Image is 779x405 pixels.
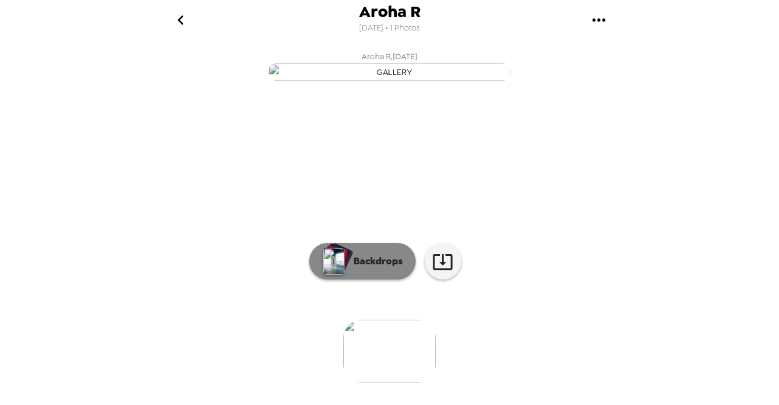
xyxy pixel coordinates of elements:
[362,49,417,63] span: Aroha R , [DATE]
[309,243,416,280] button: Backdrops
[348,254,403,269] p: Backdrops
[359,4,421,20] span: Aroha R
[343,320,436,383] img: gallery
[146,46,633,85] button: Aroha R,[DATE]
[268,63,511,81] img: gallery
[359,20,420,37] span: [DATE] • 1 Photos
